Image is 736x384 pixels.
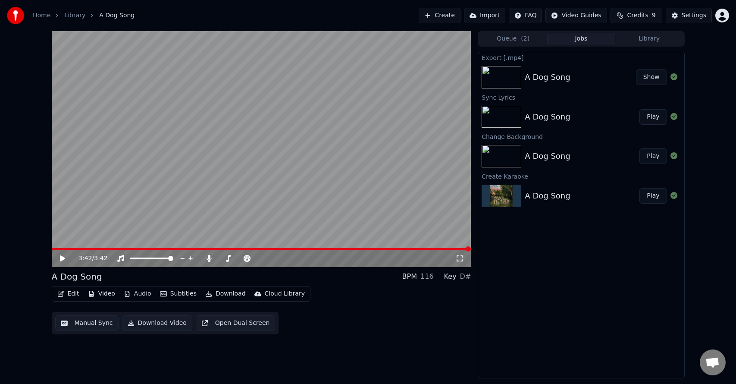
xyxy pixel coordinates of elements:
button: Jobs [547,33,615,45]
nav: breadcrumb [33,11,135,20]
button: Open Dual Screen [196,315,276,331]
div: D# [460,271,471,282]
div: A Dog Song [525,190,570,202]
span: Credits [627,11,648,20]
div: Cloud Library [265,290,305,298]
button: FAQ [509,8,542,23]
button: Queue [479,33,547,45]
div: Open chat [700,349,726,375]
button: Download [202,288,249,300]
button: Settings [666,8,712,23]
button: Audio [120,288,155,300]
span: ( 2 ) [521,35,529,43]
div: A Dog Song [52,271,102,283]
div: A Dog Song [525,71,570,83]
span: 3:42 [78,254,92,263]
button: Play [639,148,667,164]
div: Create Karaoke [478,171,684,181]
button: Show [636,69,667,85]
div: A Dog Song [525,150,570,162]
button: Manual Sync [55,315,119,331]
button: Video [85,288,119,300]
div: 116 [420,271,434,282]
button: Video Guides [545,8,607,23]
button: Play [639,188,667,204]
div: Export [.mp4] [478,52,684,63]
button: Subtitles [157,288,200,300]
img: youka [7,7,24,24]
div: Settings [682,11,706,20]
button: Import [464,8,505,23]
div: / [78,254,99,263]
button: Play [639,109,667,125]
div: BPM [402,271,417,282]
div: Sync Lyrics [478,92,684,102]
div: Key [444,271,457,282]
span: 9 [652,11,656,20]
span: A Dog Song [99,11,135,20]
div: A Dog Song [525,111,570,123]
button: Library [615,33,683,45]
button: Credits9 [611,8,662,23]
button: Edit [54,288,83,300]
div: Change Background [478,131,684,142]
button: Download Video [122,315,192,331]
button: Create [419,8,460,23]
span: 3:42 [94,254,107,263]
a: Library [64,11,85,20]
a: Home [33,11,50,20]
